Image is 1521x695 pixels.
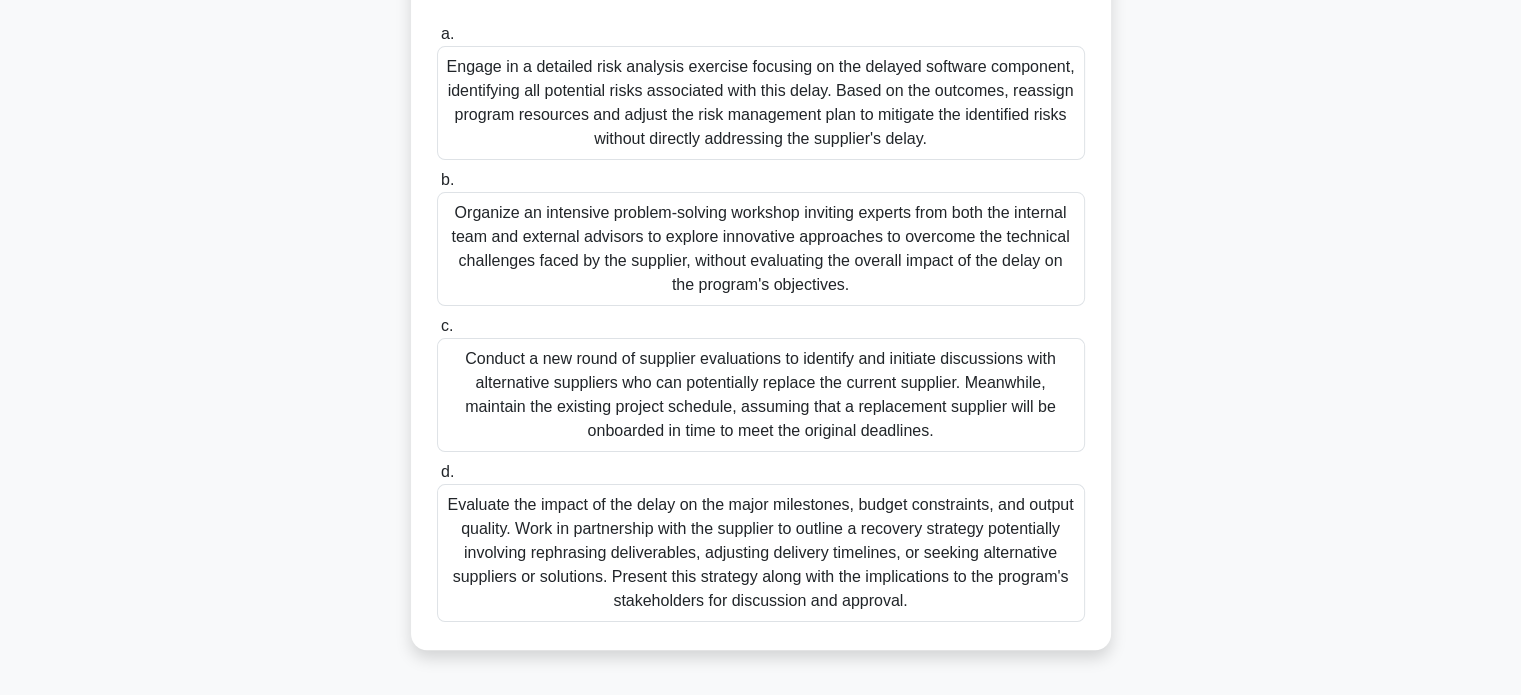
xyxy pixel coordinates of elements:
[437,484,1085,622] div: Evaluate the impact of the delay on the major milestones, budget constraints, and output quality....
[441,317,453,334] span: c.
[441,25,454,42] span: a.
[437,192,1085,306] div: Organize an intensive problem-solving workshop inviting experts from both the internal team and e...
[437,338,1085,452] div: Conduct a new round of supplier evaluations to identify and initiate discussions with alternative...
[441,171,454,188] span: b.
[437,46,1085,160] div: Engage in a detailed risk analysis exercise focusing on the delayed software component, identifyi...
[441,463,454,480] span: d.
